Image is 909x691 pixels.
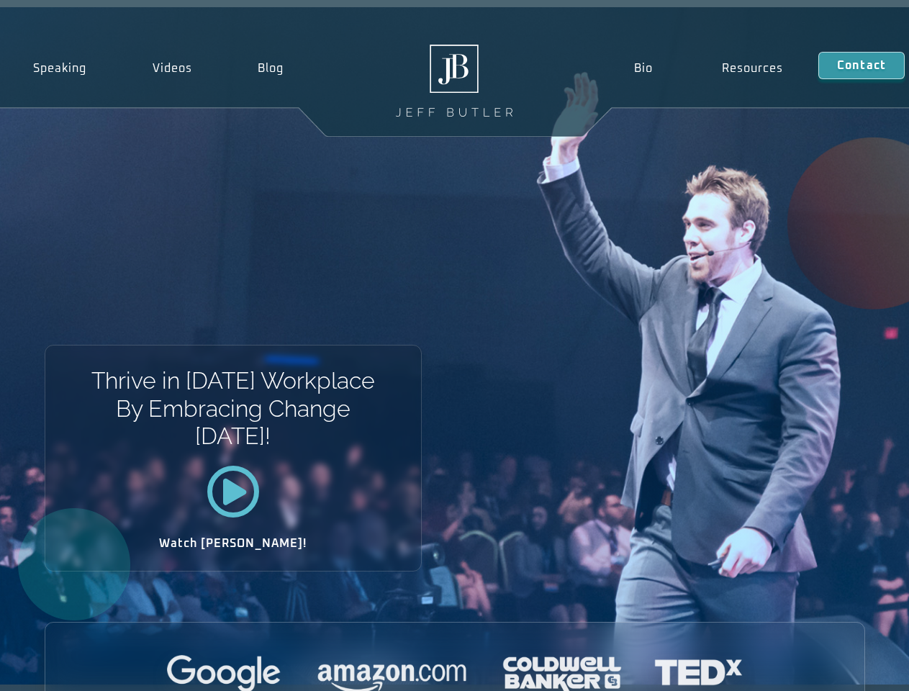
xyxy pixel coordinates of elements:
[119,52,225,85] a: Videos
[96,538,371,549] h2: Watch [PERSON_NAME]!
[599,52,687,85] a: Bio
[599,52,818,85] nav: Menu
[687,52,818,85] a: Resources
[818,52,905,79] a: Contact
[90,367,376,450] h1: Thrive in [DATE] Workplace By Embracing Change [DATE]!
[837,60,886,71] span: Contact
[225,52,317,85] a: Blog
